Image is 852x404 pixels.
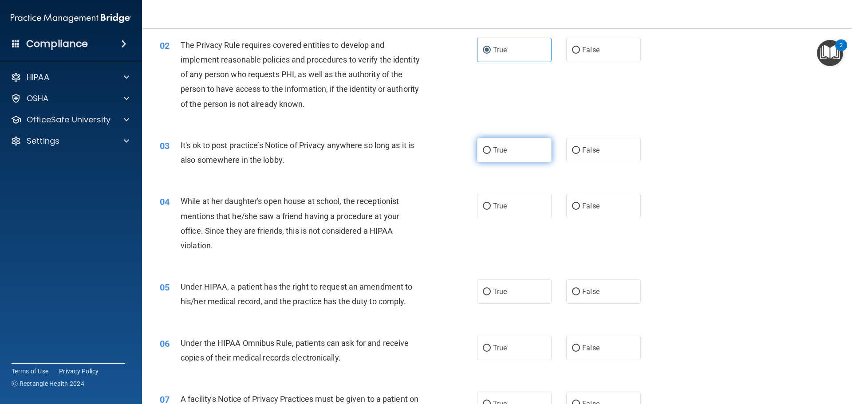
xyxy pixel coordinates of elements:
[582,46,600,54] span: False
[572,203,580,210] input: False
[483,47,491,54] input: True
[11,136,129,146] a: Settings
[582,202,600,210] span: False
[160,196,170,207] span: 04
[483,345,491,352] input: True
[181,338,409,362] span: Under the HIPAA Omnibus Rule, patients can ask for and receive copies of their medical records el...
[160,282,170,293] span: 05
[27,93,49,104] p: OSHA
[181,40,420,109] span: The Privacy Rule requires covered entities to develop and implement reasonable policies and proce...
[12,379,84,388] span: Ⓒ Rectangle Health 2024
[160,40,170,51] span: 02
[483,147,491,154] input: True
[572,345,580,352] input: False
[493,287,507,296] span: True
[572,47,580,54] input: False
[181,141,414,165] span: It's ok to post practice’s Notice of Privacy anywhere so long as it is also somewhere in the lobby.
[160,141,170,151] span: 03
[11,114,129,125] a: OfficeSafe University
[27,72,49,82] p: HIPAA
[493,344,507,352] span: True
[483,289,491,295] input: True
[582,146,600,154] span: False
[11,9,131,27] img: PMB logo
[27,136,59,146] p: Settings
[26,38,88,50] h4: Compliance
[582,344,600,352] span: False
[27,114,110,125] p: OfficeSafe University
[572,147,580,154] input: False
[12,367,48,376] a: Terms of Use
[483,203,491,210] input: True
[11,93,129,104] a: OSHA
[59,367,99,376] a: Privacy Policy
[160,338,170,349] span: 06
[817,40,843,66] button: Open Resource Center, 2 new notifications
[181,282,412,306] span: Under HIPAA, a patient has the right to request an amendment to his/her medical record, and the p...
[840,45,843,57] div: 2
[493,46,507,54] span: True
[493,202,507,210] span: True
[572,289,580,295] input: False
[582,287,600,296] span: False
[11,72,129,82] a: HIPAA
[181,196,399,250] span: While at her daughter's open house at school, the receptionist mentions that he/she saw a friend ...
[493,146,507,154] span: True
